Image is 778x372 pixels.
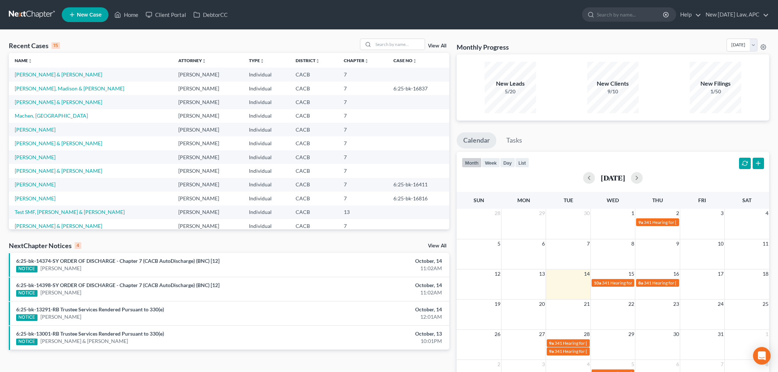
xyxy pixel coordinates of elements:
[16,314,38,321] div: NOTICE
[677,8,701,21] a: Help
[15,58,32,63] a: Nameunfold_more
[15,181,56,187] a: [PERSON_NAME]
[305,337,442,345] div: 10:01PM
[538,269,546,278] span: 13
[717,269,724,278] span: 17
[364,59,369,63] i: unfold_more
[172,205,243,219] td: [PERSON_NAME]
[172,178,243,192] td: [PERSON_NAME]
[40,313,81,321] a: [PERSON_NAME]
[40,265,81,272] a: [PERSON_NAME]
[243,82,289,95] td: Individual
[338,95,387,109] td: 7
[178,58,206,63] a: Attorneyunfold_more
[305,306,442,313] div: October, 14
[16,258,220,264] a: 6:25-bk-14374-SY ORDER OF DISCHARGE - Chapter 7 (CACB AutoDischarge) (BNC) [12]
[601,174,625,182] h2: [DATE]
[9,241,81,250] div: NextChapter Notices
[243,150,289,164] td: Individual
[494,330,501,339] span: 26
[305,313,442,321] div: 12:01AM
[373,39,425,50] input: Search by name...
[15,99,102,105] a: [PERSON_NAME] & [PERSON_NAME]
[672,330,680,339] span: 30
[249,58,264,63] a: Typeunfold_more
[172,150,243,164] td: [PERSON_NAME]
[260,59,264,63] i: unfold_more
[290,150,338,164] td: CACB
[172,123,243,136] td: [PERSON_NAME]
[172,68,243,81] td: [PERSON_NAME]
[290,192,338,205] td: CACB
[290,109,338,123] td: CACB
[554,340,678,346] span: 341 Hearing for [PERSON_NAME], Madison & [PERSON_NAME]
[338,123,387,136] td: 7
[338,192,387,205] td: 7
[762,269,769,278] span: 18
[290,136,338,150] td: CACB
[290,68,338,81] td: CACB
[742,197,752,203] span: Sat
[428,243,446,248] a: View All
[500,132,529,149] a: Tasks
[765,209,769,218] span: 4
[393,58,417,63] a: Case Nounfold_more
[597,8,664,21] input: Search by name...
[16,339,38,345] div: NOTICE
[541,360,546,369] span: 3
[702,8,769,21] a: New [DATE] Law, APC
[583,269,590,278] span: 14
[388,82,449,95] td: 6:25-bk-16837
[290,178,338,192] td: CACB
[290,164,338,178] td: CACB
[190,8,231,21] a: DebtorCC
[9,41,60,50] div: Recent Cases
[538,300,546,308] span: 20
[172,109,243,123] td: [PERSON_NAME]
[296,58,320,63] a: Districtunfold_more
[652,197,663,203] span: Thu
[554,348,620,354] span: 341 Hearing for [PERSON_NAME]
[587,79,639,88] div: New Clients
[602,280,668,286] span: 341 Hearing for [PERSON_NAME]
[675,239,680,248] span: 9
[172,95,243,109] td: [PERSON_NAME]
[482,158,500,168] button: week
[675,209,680,218] span: 2
[243,136,289,150] td: Individual
[428,43,446,49] a: View All
[672,269,680,278] span: 16
[338,82,387,95] td: 7
[388,178,449,192] td: 6:25-bk-16411
[243,192,289,205] td: Individual
[628,269,635,278] span: 15
[77,12,101,18] span: New Case
[517,197,530,203] span: Mon
[762,239,769,248] span: 11
[290,123,338,136] td: CACB
[28,59,32,63] i: unfold_more
[290,82,338,95] td: CACB
[338,150,387,164] td: 7
[462,158,482,168] button: month
[515,158,529,168] button: list
[315,59,320,63] i: unfold_more
[583,300,590,308] span: 21
[305,282,442,289] div: October, 14
[305,330,442,337] div: October, 13
[698,197,706,203] span: Fri
[16,266,38,272] div: NOTICE
[40,289,81,296] a: [PERSON_NAME]
[497,239,501,248] span: 5
[15,85,124,92] a: [PERSON_NAME], Madison & [PERSON_NAME]
[338,219,387,233] td: 7
[631,360,635,369] span: 5
[500,158,515,168] button: day
[538,330,546,339] span: 27
[290,205,338,219] td: CACB
[690,88,741,95] div: 1/50
[15,112,88,119] a: Machen, [GEOGRAPHIC_DATA]
[40,337,128,345] a: [PERSON_NAME] & [PERSON_NAME]
[16,282,220,288] a: 6:25-bk-14398-SY ORDER OF DISCHARGE - Chapter 7 (CACB AutoDischarge) (BNC) [12]
[51,42,60,49] div: 15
